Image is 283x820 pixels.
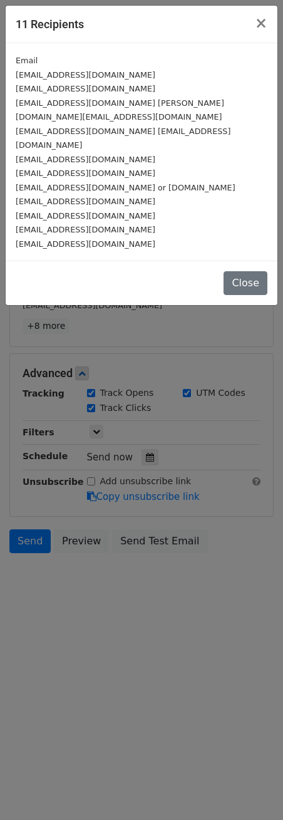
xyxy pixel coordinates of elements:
span: × [255,14,267,32]
small: [EMAIL_ADDRESS][DOMAIN_NAME] [16,70,155,80]
iframe: Chat Widget [220,760,283,820]
small: [EMAIL_ADDRESS][DOMAIN_NAME] [16,155,155,164]
h5: 11 Recipients [16,16,84,33]
button: Close [224,271,267,295]
button: Close [245,6,277,41]
small: [EMAIL_ADDRESS][DOMAIN_NAME] [16,169,155,178]
small: Email [16,56,38,65]
small: [EMAIL_ADDRESS][DOMAIN_NAME] [16,211,155,221]
small: [EMAIL_ADDRESS][DOMAIN_NAME] [PERSON_NAME][DOMAIN_NAME][EMAIL_ADDRESS][DOMAIN_NAME] [16,98,224,122]
small: [EMAIL_ADDRESS][DOMAIN_NAME] [16,225,155,234]
small: [EMAIL_ADDRESS][DOMAIN_NAME] or [DOMAIN_NAME][EMAIL_ADDRESS][DOMAIN_NAME] [16,183,235,207]
small: [EMAIL_ADDRESS][DOMAIN_NAME] [EMAIL_ADDRESS][DOMAIN_NAME] [16,127,230,150]
small: [EMAIL_ADDRESS][DOMAIN_NAME] [16,239,155,249]
small: [EMAIL_ADDRESS][DOMAIN_NAME] [16,84,155,93]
